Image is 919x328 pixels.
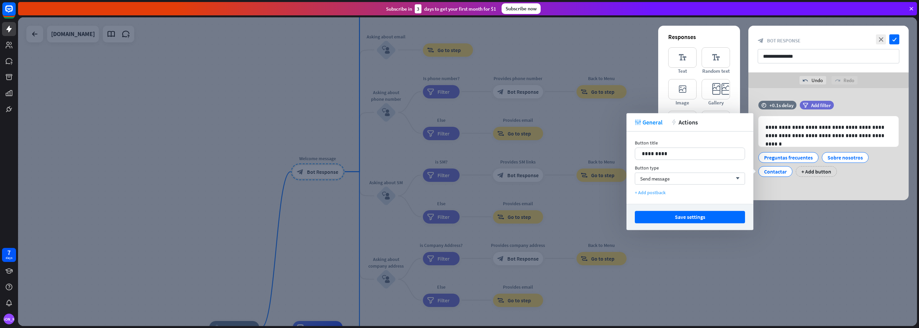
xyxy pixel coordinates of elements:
div: days [6,256,12,260]
i: undo [803,78,808,83]
i: time [761,103,766,107]
button: Open LiveChat chat widget [5,3,25,23]
div: 3 [415,4,421,13]
a: 7 days [2,248,16,262]
i: action [671,119,677,125]
div: 7 [7,250,11,256]
div: Button title [635,140,745,146]
i: arrow_down [732,177,740,181]
button: Save settings [635,211,745,223]
i: tweak [635,119,641,125]
i: block_bot_response [758,38,764,44]
i: redo [835,78,840,83]
i: close [876,34,886,44]
div: Preguntas frecuentes [764,152,813,162]
i: filter [803,103,808,108]
div: +0.1s delay [769,102,793,108]
div: + Add postback [635,190,745,196]
div: [PERSON_NAME] [4,314,14,324]
span: Bot Response [767,37,800,44]
div: Undo [799,76,826,84]
span: General [642,118,663,126]
span: Add filter [811,102,831,108]
div: + Add button [796,166,837,177]
i: check [889,34,899,44]
div: Button type [635,165,745,171]
div: Redo [832,76,858,84]
div: Subscribe in days to get your first month for $1 [386,4,496,13]
div: Sobre nosotros [828,152,863,162]
span: Send message [640,176,670,182]
div: Contactar [764,167,787,177]
div: Subscribe now [502,3,541,14]
span: Actions [679,118,698,126]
